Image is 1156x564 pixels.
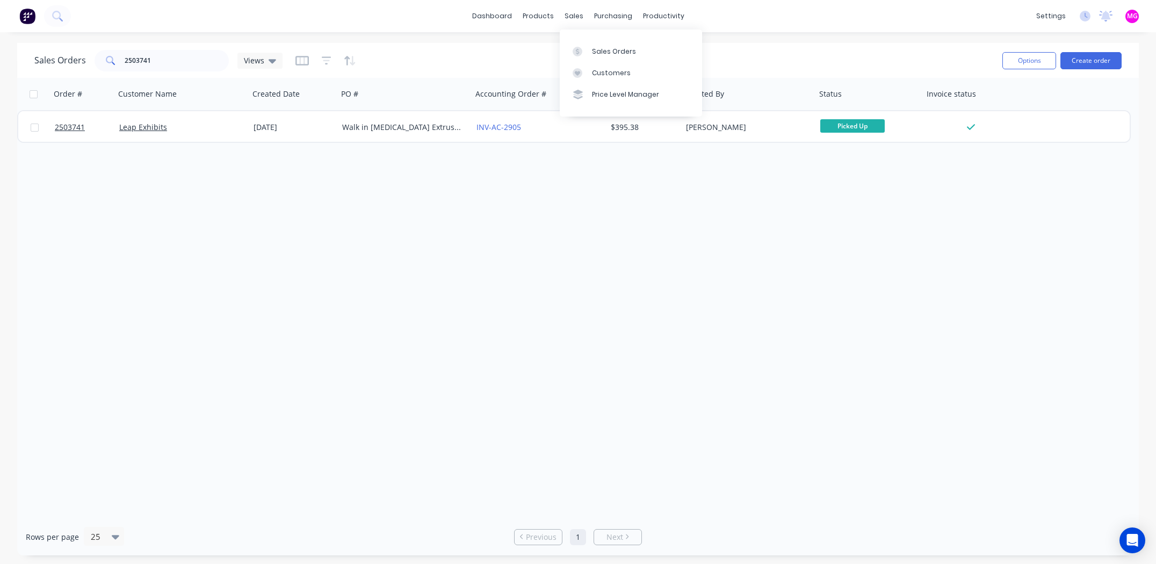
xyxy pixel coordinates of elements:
[125,50,229,71] input: Search...
[686,122,805,133] div: [PERSON_NAME]
[559,8,589,24] div: sales
[244,55,264,66] span: Views
[570,529,586,545] a: Page 1 is your current page
[341,89,358,99] div: PO #
[927,89,976,99] div: Invoice status
[55,122,85,133] span: 2503741
[119,122,167,132] a: Leap Exhibits
[589,8,638,24] div: purchasing
[515,532,562,543] a: Previous page
[517,8,559,24] div: products
[592,90,659,99] div: Price Level Manager
[34,55,86,66] h1: Sales Orders
[611,122,674,133] div: $395.38
[510,529,646,545] ul: Pagination
[1119,527,1145,553] div: Open Intercom Messenger
[526,532,557,543] span: Previous
[118,89,177,99] div: Customer Name
[26,532,79,543] span: Rows per page
[254,122,334,133] div: [DATE]
[1031,8,1071,24] div: settings
[342,122,461,133] div: Walk in [MEDICAL_DATA] Extrusion
[560,84,702,105] a: Price Level Manager
[592,47,636,56] div: Sales Orders
[638,8,690,24] div: productivity
[1002,52,1056,69] button: Options
[476,122,521,132] a: INV-AC-2905
[467,8,517,24] a: dashboard
[819,89,842,99] div: Status
[606,532,623,543] span: Next
[252,89,300,99] div: Created Date
[592,68,631,78] div: Customers
[685,89,724,99] div: Created By
[1127,11,1138,21] span: MG
[560,62,702,84] a: Customers
[475,89,546,99] div: Accounting Order #
[594,532,641,543] a: Next page
[55,111,119,143] a: 2503741
[19,8,35,24] img: Factory
[820,119,885,133] span: Picked Up
[1060,52,1122,69] button: Create order
[560,40,702,62] a: Sales Orders
[54,89,82,99] div: Order #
